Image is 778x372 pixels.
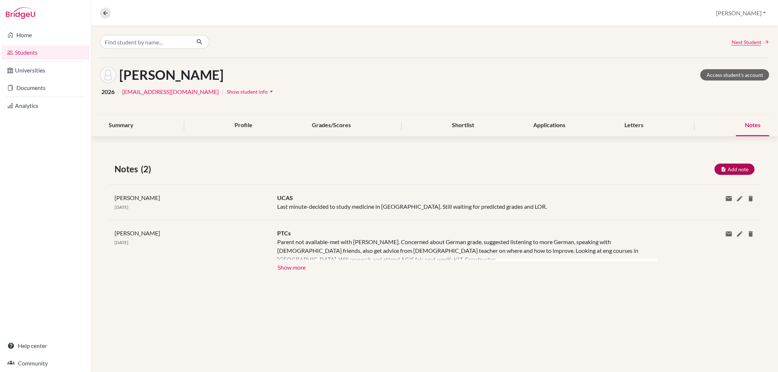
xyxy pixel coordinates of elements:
[227,86,275,97] button: Show student infoarrow_drop_down
[6,7,35,19] img: Bridge-U
[222,87,224,96] span: |
[268,88,275,95] i: arrow_drop_down
[227,89,268,95] span: Show student info
[443,115,483,136] div: Shortlist
[1,338,89,353] a: Help center
[1,356,89,371] a: Community
[1,28,89,42] a: Home
[277,238,646,261] div: Parent not available-met with [PERSON_NAME]. Concerned about German grade, suggested listening to...
[1,63,89,78] a: Universities
[115,162,141,176] span: Notes
[277,230,291,236] span: PTCs
[713,6,769,20] button: [PERSON_NAME]
[1,45,89,60] a: Students
[141,162,154,176] span: (2)
[272,193,651,211] div: Last minute-decided to study medicine in [GEOGRAPHIC_DATA]. Still waiting for predicted grades an...
[117,87,119,96] span: |
[101,87,115,96] span: 2026
[303,115,360,136] div: Grades/Scores
[1,98,89,113] a: Analytics
[616,115,653,136] div: Letters
[115,230,160,236] span: [PERSON_NAME]
[732,38,761,46] span: Next Student
[277,261,306,272] button: Show more
[525,115,574,136] div: Applications
[100,115,142,136] div: Summary
[100,35,190,49] input: Find student by name...
[277,194,293,201] span: UCAS
[115,240,128,245] span: [DATE]
[115,204,128,210] span: [DATE]
[1,81,89,95] a: Documents
[226,115,261,136] div: Profile
[700,69,769,81] a: Access student's account
[715,164,755,175] button: Add note
[115,194,160,201] span: [PERSON_NAME]
[119,67,224,83] h1: [PERSON_NAME]
[732,38,769,46] a: Next Student
[100,67,116,83] img: Hyungeon Chung's avatar
[122,87,219,96] a: [EMAIL_ADDRESS][DOMAIN_NAME]
[736,115,769,136] div: Notes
